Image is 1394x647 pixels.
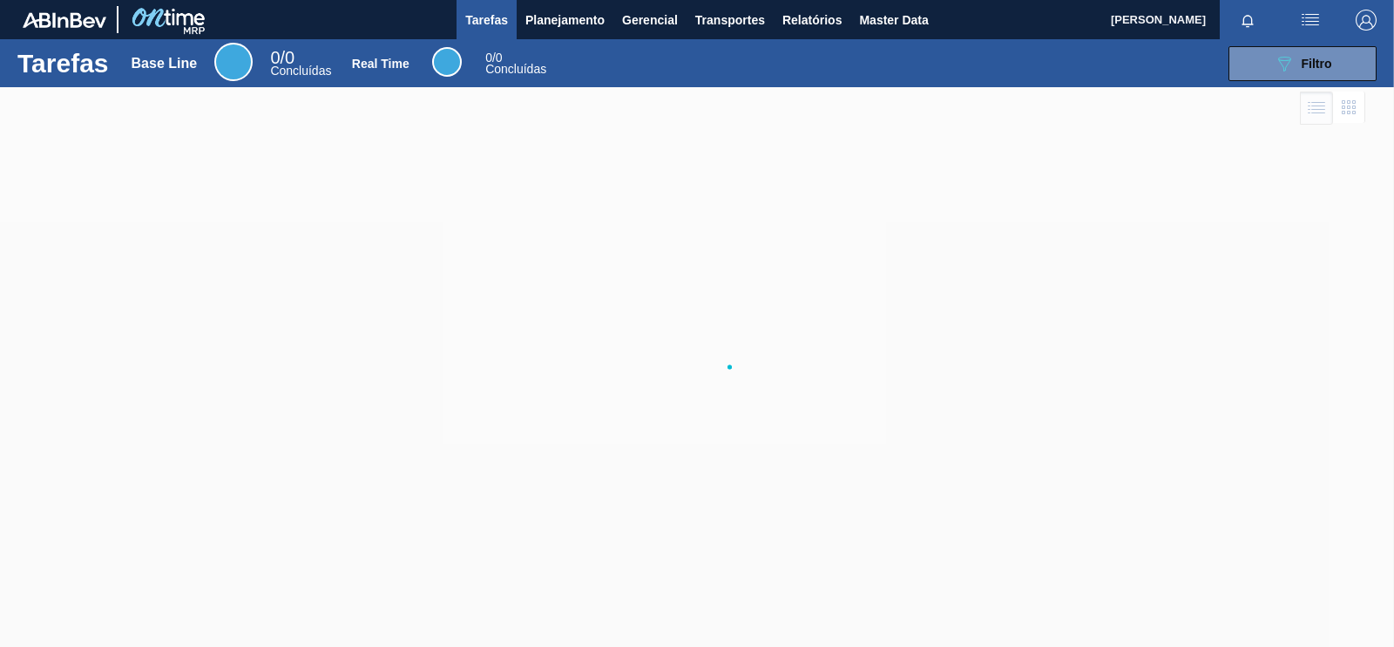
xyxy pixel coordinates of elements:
[485,51,502,65] span: / 0
[485,51,492,65] span: 0
[782,10,842,31] span: Relatórios
[270,48,294,67] span: / 0
[23,12,106,28] img: TNhmsLtSVTkK8tSr43FrP2fwEKptu5GPRR3wAAAABJRU5ErkJggg==
[1220,8,1276,32] button: Notificações
[622,10,678,31] span: Gerencial
[432,47,462,77] div: Real Time
[1300,10,1321,31] img: userActions
[352,57,409,71] div: Real Time
[1302,57,1332,71] span: Filtro
[17,53,109,73] h1: Tarefas
[1228,46,1377,81] button: Filtro
[485,62,546,76] span: Concluídas
[214,43,253,81] div: Base Line
[1356,10,1377,31] img: Logout
[485,52,546,75] div: Real Time
[270,51,331,77] div: Base Line
[525,10,605,31] span: Planejamento
[132,56,198,72] div: Base Line
[859,10,928,31] span: Master Data
[465,10,508,31] span: Tarefas
[270,48,280,67] span: 0
[270,64,331,78] span: Concluídas
[695,10,765,31] span: Transportes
